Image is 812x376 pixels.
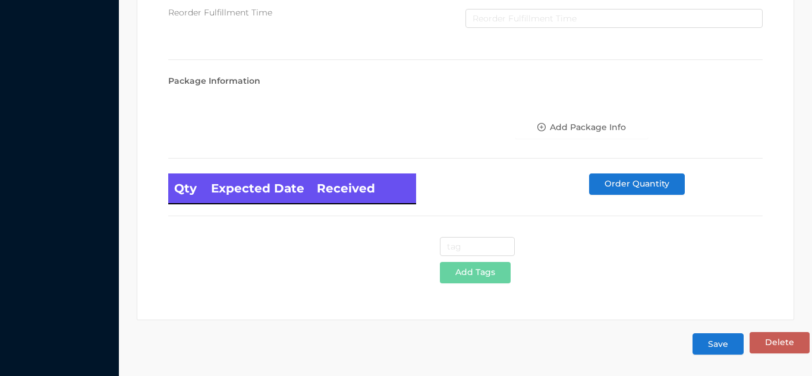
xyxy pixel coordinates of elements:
th: Received [311,173,416,204]
th: Expected Date [205,173,310,204]
div: Package Information [168,75,763,87]
th: Qty [168,173,205,204]
button: Add Tags [440,262,511,283]
div: Reorder Fulfillment Time [168,7,465,19]
button: Order Quantity [589,173,685,195]
button: Delete [750,332,810,353]
input: tag [440,237,515,256]
button: Save [693,333,744,355]
button: icon: plus-circle-oAdd Package Info [515,117,649,138]
input: Reorder Fulfillment Time [465,9,763,28]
